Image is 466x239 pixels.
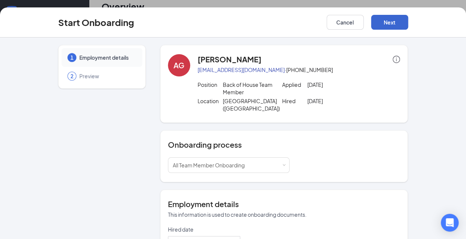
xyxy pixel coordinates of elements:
[168,226,290,233] p: Hired date
[173,162,245,168] span: All Team Member Onboarding
[173,158,250,173] div: [object Object]
[198,97,223,105] p: Location
[79,54,135,61] span: Employment details
[282,97,307,105] p: Hired
[173,60,184,71] div: AG
[168,211,400,218] p: This information is used to create onboarding documents.
[198,66,285,73] a: [EMAIL_ADDRESS][DOMAIN_NAME]
[198,66,400,73] p: · [PHONE_NUMBER]
[198,54,261,65] h4: [PERSON_NAME]
[441,214,459,232] div: Open Intercom Messenger
[198,81,223,88] p: Position
[371,15,408,30] button: Next
[79,72,135,80] span: Preview
[70,54,73,61] span: 1
[223,97,274,112] p: [GEOGRAPHIC_DATA] ([GEOGRAPHIC_DATA])
[393,56,400,63] span: info-circle
[307,97,358,105] p: [DATE]
[282,81,307,88] p: Applied
[168,140,400,150] h4: Onboarding process
[327,15,364,30] button: Cancel
[168,199,400,209] h4: Employment details
[307,81,358,88] p: [DATE]
[58,16,134,29] h3: Start Onboarding
[70,72,73,80] span: 2
[223,81,274,96] p: Back of House Team Member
